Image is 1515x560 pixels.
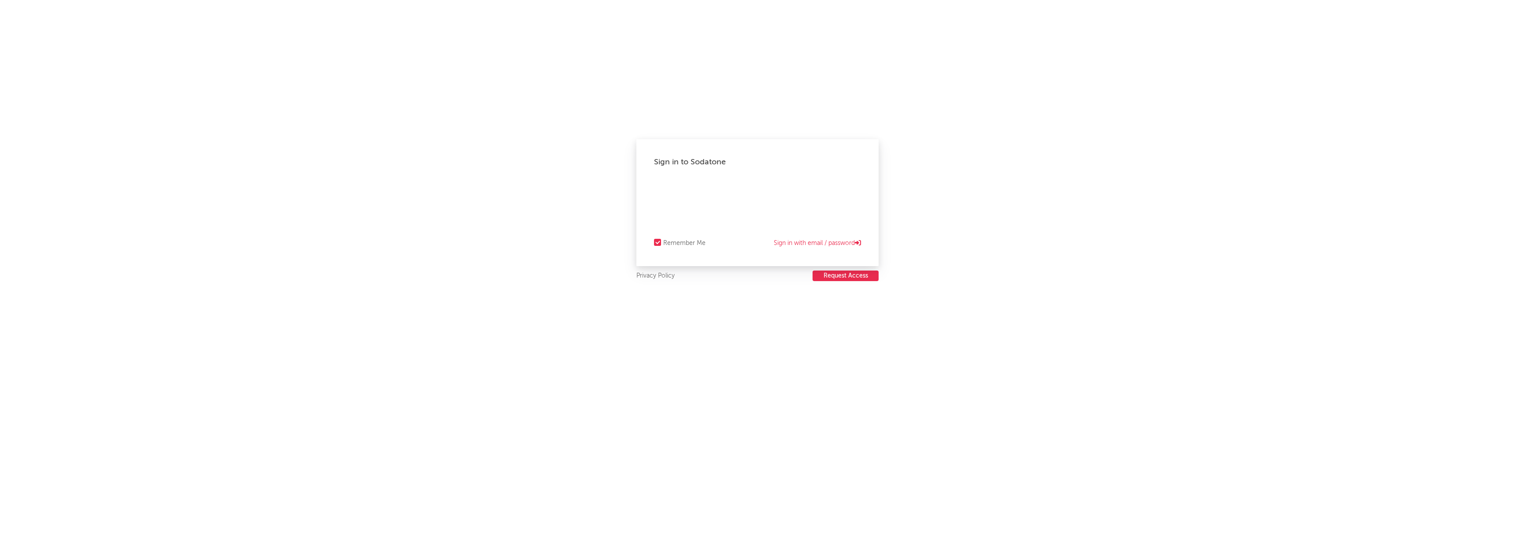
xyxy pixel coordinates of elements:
[663,238,706,248] div: Remember Me
[774,238,861,248] a: Sign in with email / password
[654,157,861,167] div: Sign in to Sodatone
[813,271,879,281] button: Request Access
[636,271,675,282] a: Privacy Policy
